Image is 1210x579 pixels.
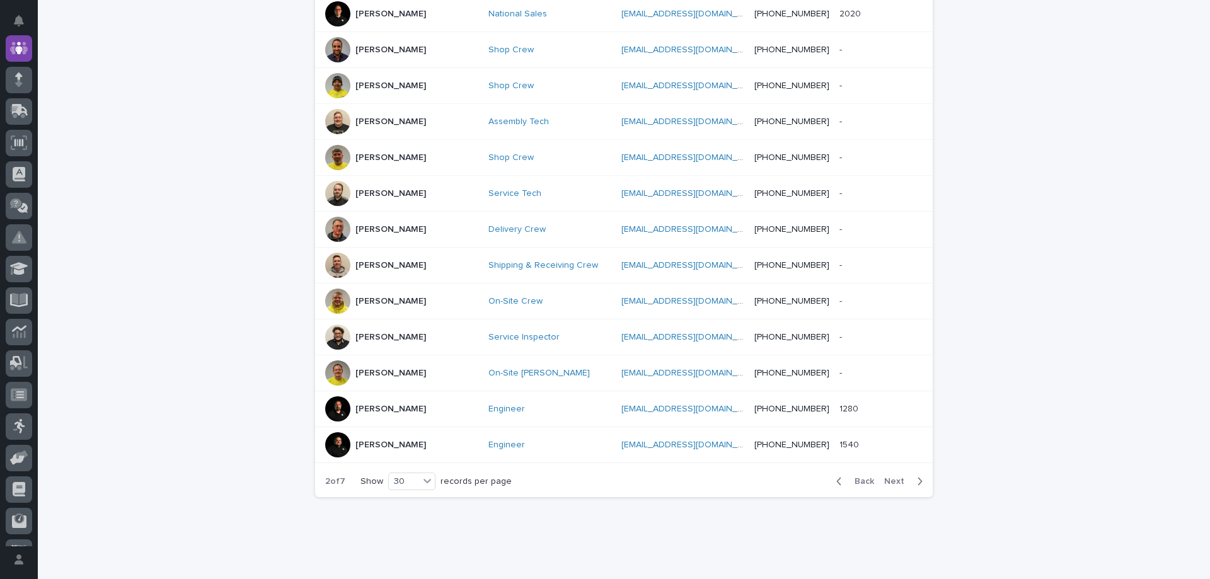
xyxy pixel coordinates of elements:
a: Engineer [488,404,525,415]
a: National Sales [488,9,547,20]
tr: [PERSON_NAME]Engineer [EMAIL_ADDRESS][DOMAIN_NAME] [PHONE_NUMBER]12801280 [315,391,933,427]
a: [PHONE_NUMBER] [754,225,829,234]
p: - [839,365,844,379]
a: Service Inspector [488,332,560,343]
a: [EMAIL_ADDRESS][DOMAIN_NAME] [621,404,764,413]
a: On-Site [PERSON_NAME] [488,368,590,379]
tr: [PERSON_NAME]Engineer [EMAIL_ADDRESS][DOMAIN_NAME] [PHONE_NUMBER]15401540 [315,427,933,463]
p: [PERSON_NAME] [355,9,426,20]
tr: [PERSON_NAME]Delivery Crew [EMAIL_ADDRESS][DOMAIN_NAME] [PHONE_NUMBER]-- [315,212,933,248]
p: [PERSON_NAME] [355,81,426,91]
p: [PERSON_NAME] [355,224,426,235]
button: Back [826,476,879,487]
p: - [839,114,844,127]
p: records per page [441,476,512,487]
a: Engineer [488,440,525,450]
p: - [839,258,844,271]
p: - [839,150,844,163]
tr: [PERSON_NAME]Assembly Tech [EMAIL_ADDRESS][DOMAIN_NAME] [PHONE_NUMBER]-- [315,104,933,140]
p: [PERSON_NAME] [355,296,426,307]
p: 2020 [839,6,863,20]
a: Shop Crew [488,81,534,91]
a: Shipping & Receiving Crew [488,260,598,271]
tr: [PERSON_NAME]Shipping & Receiving Crew [EMAIL_ADDRESS][DOMAIN_NAME] [PHONE_NUMBER]-- [315,248,933,284]
a: [EMAIL_ADDRESS][DOMAIN_NAME] [621,261,764,270]
p: [PERSON_NAME] [355,117,426,127]
tr: [PERSON_NAME]Service Inspector [EMAIL_ADDRESS][DOMAIN_NAME] [PHONE_NUMBER]-- [315,319,933,355]
a: [EMAIL_ADDRESS][DOMAIN_NAME] [621,45,764,54]
p: - [839,294,844,307]
tr: [PERSON_NAME]Shop Crew [EMAIL_ADDRESS][DOMAIN_NAME] [PHONE_NUMBER]-- [315,68,933,104]
a: [PHONE_NUMBER] [754,117,829,126]
div: 30 [389,475,419,488]
a: Shop Crew [488,45,534,55]
a: [EMAIL_ADDRESS][DOMAIN_NAME] [621,297,764,306]
p: 1280 [839,401,861,415]
p: - [839,222,844,235]
a: [EMAIL_ADDRESS][DOMAIN_NAME] [621,81,764,90]
a: Assembly Tech [488,117,549,127]
tr: [PERSON_NAME]On-Site [PERSON_NAME] [EMAIL_ADDRESS][DOMAIN_NAME] [PHONE_NUMBER]-- [315,355,933,391]
p: [PERSON_NAME] [355,368,426,379]
a: [PHONE_NUMBER] [754,45,829,54]
p: [PERSON_NAME] [355,440,426,450]
tr: [PERSON_NAME]Shop Crew [EMAIL_ADDRESS][DOMAIN_NAME] [PHONE_NUMBER]-- [315,140,933,176]
a: [PHONE_NUMBER] [754,297,829,306]
a: [EMAIL_ADDRESS][DOMAIN_NAME] [621,440,764,449]
tr: [PERSON_NAME]Service Tech [EMAIL_ADDRESS][DOMAIN_NAME] [PHONE_NUMBER]-- [315,176,933,212]
tr: [PERSON_NAME]On-Site Crew [EMAIL_ADDRESS][DOMAIN_NAME] [PHONE_NUMBER]-- [315,284,933,319]
a: [PHONE_NUMBER] [754,9,829,18]
p: [PERSON_NAME] [355,188,426,199]
p: [PERSON_NAME] [355,404,426,415]
p: Show [360,476,383,487]
p: [PERSON_NAME] [355,332,426,343]
span: Next [884,477,912,486]
a: [PHONE_NUMBER] [754,153,829,162]
div: Notifications [16,15,32,35]
p: - [839,78,844,91]
p: [PERSON_NAME] [355,152,426,163]
a: [PHONE_NUMBER] [754,81,829,90]
a: [PHONE_NUMBER] [754,440,829,449]
p: 1540 [839,437,861,450]
p: [PERSON_NAME] [355,260,426,271]
a: [EMAIL_ADDRESS][DOMAIN_NAME] [621,225,764,234]
a: [EMAIL_ADDRESS][DOMAIN_NAME] [621,153,764,162]
p: 2 of 7 [315,466,355,497]
a: [PHONE_NUMBER] [754,189,829,198]
a: [PHONE_NUMBER] [754,404,829,413]
span: Back [847,477,874,486]
a: Shop Crew [488,152,534,163]
a: [EMAIL_ADDRESS][DOMAIN_NAME] [621,9,764,18]
tr: [PERSON_NAME]Shop Crew [EMAIL_ADDRESS][DOMAIN_NAME] [PHONE_NUMBER]-- [315,32,933,68]
p: - [839,42,844,55]
a: Service Tech [488,188,541,199]
button: Next [879,476,933,487]
button: Notifications [6,8,32,34]
p: [PERSON_NAME] [355,45,426,55]
a: On-Site Crew [488,296,543,307]
a: Delivery Crew [488,224,546,235]
a: [PHONE_NUMBER] [754,369,829,377]
a: [EMAIL_ADDRESS][DOMAIN_NAME] [621,369,764,377]
a: [PHONE_NUMBER] [754,261,829,270]
a: [EMAIL_ADDRESS][DOMAIN_NAME] [621,117,764,126]
a: [PHONE_NUMBER] [754,333,829,341]
a: [EMAIL_ADDRESS][DOMAIN_NAME] [621,189,764,198]
a: [EMAIL_ADDRESS][DOMAIN_NAME] [621,333,764,341]
p: - [839,330,844,343]
p: - [839,186,844,199]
